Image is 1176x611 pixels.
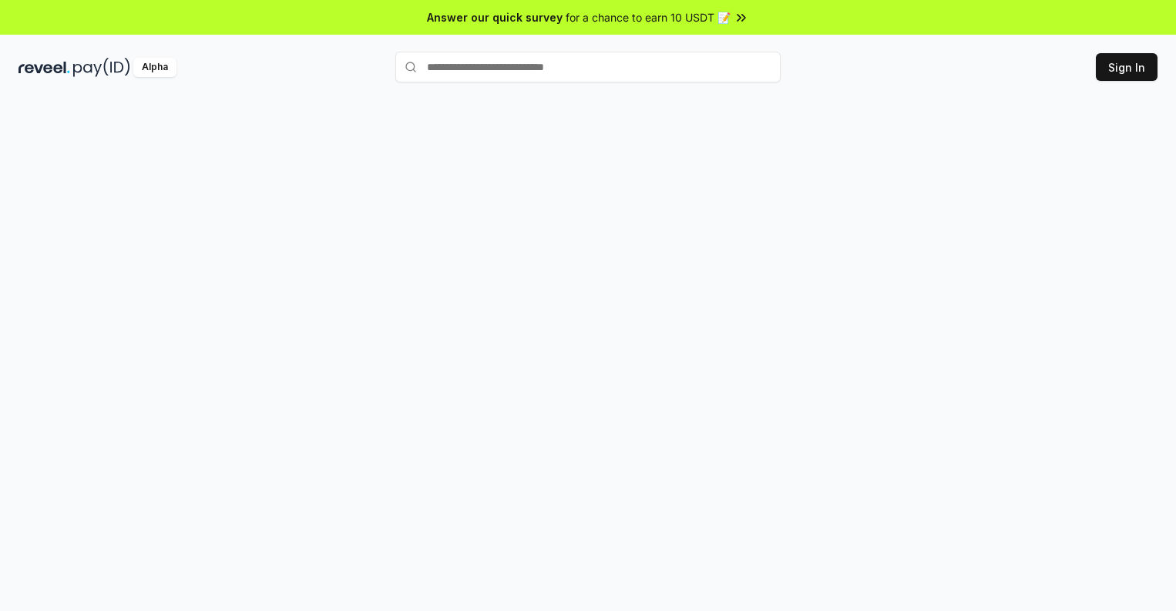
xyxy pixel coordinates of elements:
[73,58,130,77] img: pay_id
[18,58,70,77] img: reveel_dark
[427,9,563,25] span: Answer our quick survey
[566,9,731,25] span: for a chance to earn 10 USDT 📝
[133,58,176,77] div: Alpha
[1096,53,1158,81] button: Sign In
